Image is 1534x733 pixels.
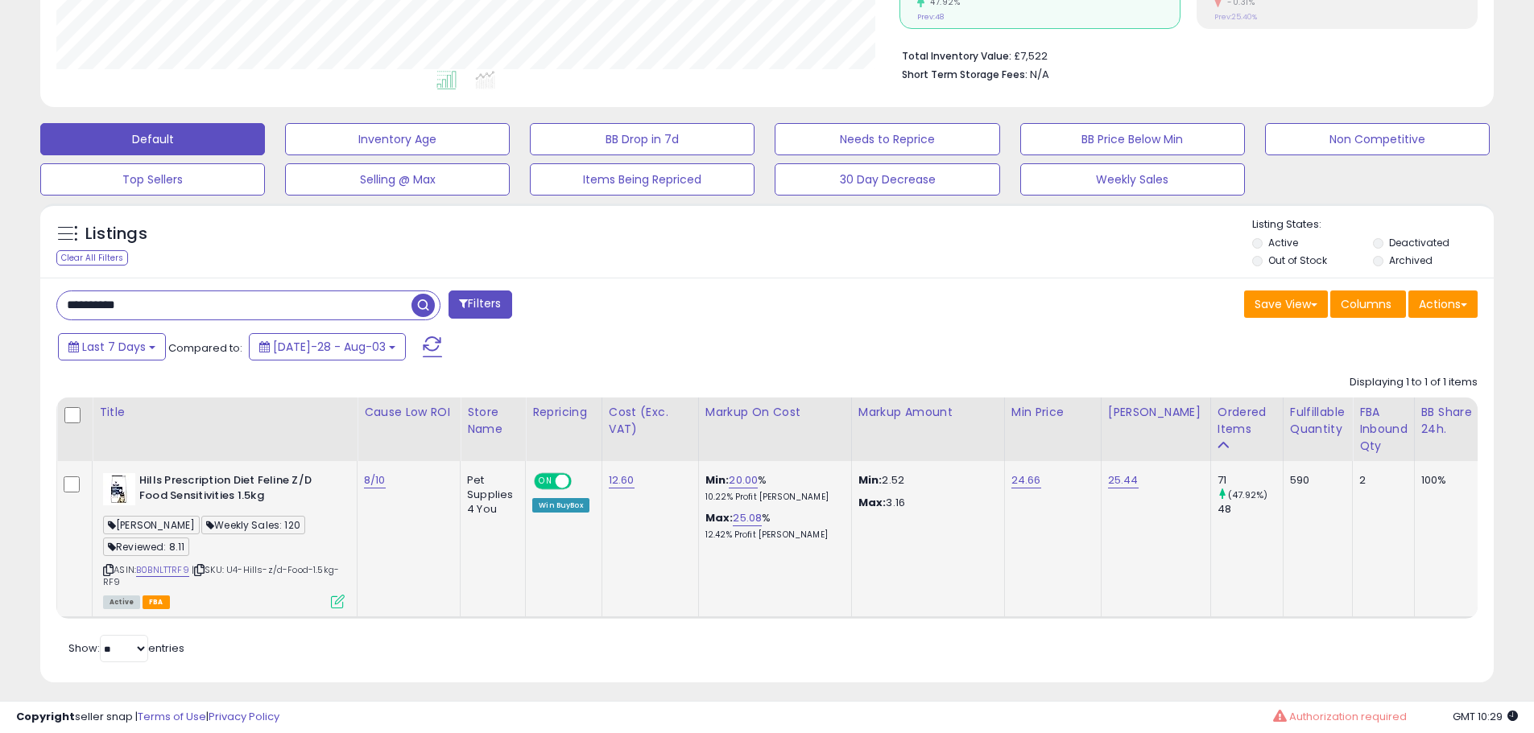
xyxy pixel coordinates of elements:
[1389,236,1449,249] label: Deactivated
[530,163,755,196] button: Items Being Repriced
[532,498,589,513] div: Win BuyBox
[532,404,595,421] div: Repricing
[1265,123,1490,155] button: Non Competitive
[858,404,998,421] div: Markup Amount
[1421,473,1474,488] div: 100%
[16,709,75,724] strong: Copyright
[729,472,758,488] a: 20.00
[917,12,944,22] small: Prev: 48
[1218,473,1283,488] div: 71
[1218,404,1276,438] div: Ordered Items
[168,340,242,356] span: Compared to:
[467,404,519,438] div: Store Name
[209,709,279,724] a: Privacy Policy
[1389,253,1433,267] label: Archived
[1350,375,1478,390] div: Displaying 1 to 1 of 1 items
[1214,12,1257,22] small: Prev: 25.40%
[1218,502,1283,517] div: 48
[1030,67,1049,82] span: N/A
[858,472,883,488] strong: Min:
[103,516,200,534] span: [PERSON_NAME]
[449,290,511,319] button: Filters
[249,333,406,360] button: [DATE]-28 - Aug-03
[85,223,147,245] h5: Listings
[82,339,146,355] span: Last 7 Days
[201,516,305,534] span: Weekly Sales: 120
[138,709,206,724] a: Terms of Use
[609,472,635,488] a: 12.60
[902,45,1466,64] li: £7,522
[103,595,140,609] span: All listings currently available for purchase on Amazon
[40,123,265,155] button: Default
[1359,404,1408,455] div: FBA inbound Qty
[1290,404,1346,438] div: Fulfillable Quantity
[858,495,887,510] strong: Max:
[1011,472,1041,488] a: 24.66
[705,492,839,503] p: 10.22% Profit [PERSON_NAME]
[285,123,510,155] button: Inventory Age
[698,397,851,461] th: The percentage added to the cost of goods (COGS) that forms the calculator for Min & Max prices.
[705,404,845,421] div: Markup on Cost
[1228,488,1267,501] small: (47.92%)
[364,404,453,421] div: Cause Low ROI
[1020,163,1245,196] button: Weekly Sales
[56,250,128,266] div: Clear All Filters
[467,473,513,517] div: Pet Supplies 4 You
[569,475,595,488] span: OFF
[68,640,184,656] span: Show: entries
[103,537,189,556] span: Reviewed: 8.11
[1408,290,1478,318] button: Actions
[103,473,345,607] div: ASIN:
[705,510,734,525] b: Max:
[858,496,992,510] p: 3.16
[705,473,839,503] div: %
[609,404,692,438] div: Cost (Exc. VAT)
[139,473,335,507] b: Hills Prescription Diet Feline Z/D Food Sensitivities 1.5kg
[1330,290,1406,318] button: Columns
[1359,473,1402,488] div: 2
[902,68,1027,81] b: Short Term Storage Fees:
[1244,290,1328,318] button: Save View
[1453,709,1518,724] span: 2025-08-11 10:29 GMT
[143,595,170,609] span: FBA
[705,511,839,541] div: %
[103,473,135,505] img: 41q2hFGDuzL._SL40_.jpg
[1341,296,1391,312] span: Columns
[364,472,386,488] a: 8/10
[1011,404,1094,421] div: Min Price
[40,163,265,196] button: Top Sellers
[1268,236,1298,249] label: Active
[103,563,339,587] span: | SKU: U4-Hills-z/d-Food-1.5kg-RF9
[58,333,166,360] button: Last 7 Days
[1108,404,1204,421] div: [PERSON_NAME]
[733,510,762,526] a: 25.08
[1108,472,1139,488] a: 25.44
[273,339,386,355] span: [DATE]-28 - Aug-03
[902,49,1011,63] b: Total Inventory Value:
[858,473,992,488] p: 2.52
[1268,253,1327,267] label: Out of Stock
[16,710,279,725] div: seller snap | |
[99,404,350,421] div: Title
[1020,123,1245,155] button: BB Price Below Min
[136,563,189,577] a: B0BNLTTRF9
[535,475,556,488] span: ON
[285,163,510,196] button: Selling @ Max
[1421,404,1480,438] div: BB Share 24h.
[530,123,755,155] button: BB Drop in 7d
[358,397,461,461] th: CSV column name: cust_attr_5_Cause Low ROI
[775,123,999,155] button: Needs to Reprice
[1290,473,1340,488] div: 590
[775,163,999,196] button: 30 Day Decrease
[705,472,730,488] b: Min:
[705,529,839,541] p: 12.42% Profit [PERSON_NAME]
[1252,217,1494,233] p: Listing States:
